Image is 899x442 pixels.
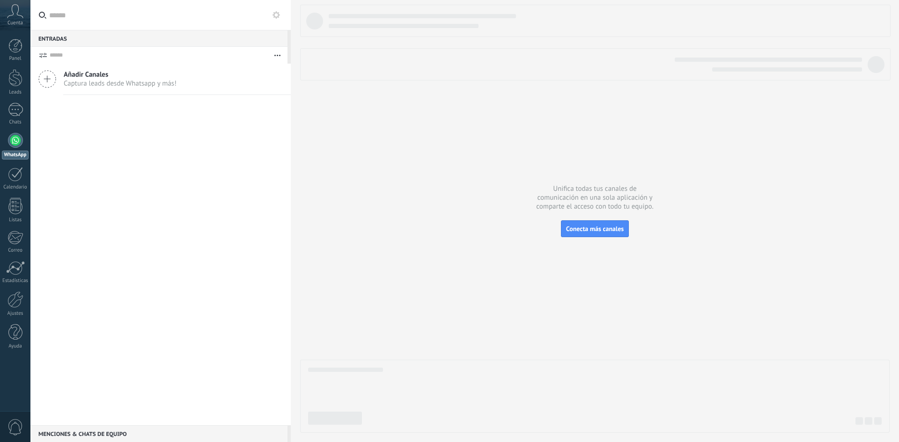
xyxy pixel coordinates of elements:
[64,70,177,79] span: Añadir Canales
[30,30,287,47] div: Entradas
[561,220,629,237] button: Conecta más canales
[2,151,29,159] div: WhatsApp
[566,225,624,233] span: Conecta más canales
[2,247,29,254] div: Correo
[30,425,287,442] div: Menciones & Chats de equipo
[2,89,29,95] div: Leads
[64,79,177,88] span: Captura leads desde Whatsapp y más!
[2,311,29,317] div: Ajustes
[7,20,23,26] span: Cuenta
[2,56,29,62] div: Panel
[2,217,29,223] div: Listas
[2,343,29,349] div: Ayuda
[2,119,29,125] div: Chats
[2,184,29,190] div: Calendario
[2,278,29,284] div: Estadísticas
